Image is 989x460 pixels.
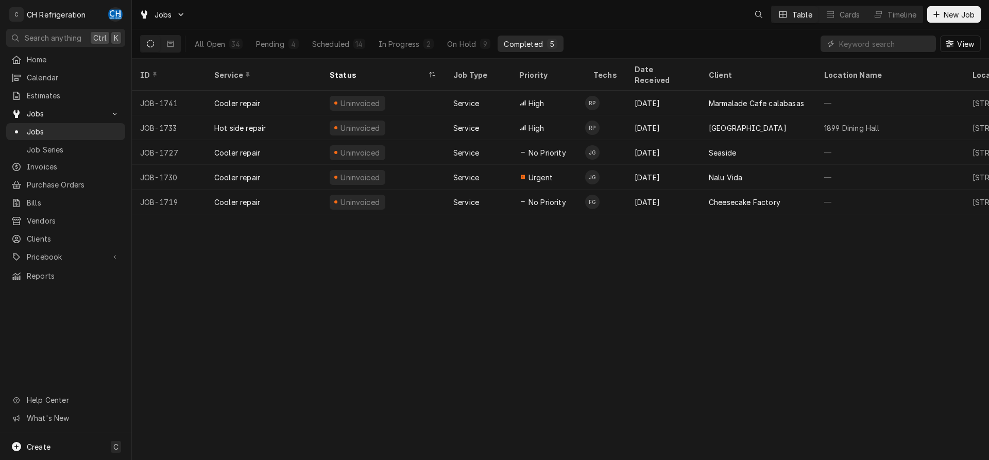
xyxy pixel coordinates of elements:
a: Jobs [6,123,125,140]
a: Go to Jobs [6,105,125,122]
span: Bills [27,197,120,208]
div: JOB-1730 [132,165,206,190]
span: What's New [27,413,119,423]
span: Jobs [155,9,172,20]
div: All Open [195,39,225,49]
div: Chris Hiraga's Avatar [108,7,123,22]
div: Uninvoiced [339,98,381,109]
span: Job Series [27,144,120,155]
div: Service [453,197,479,208]
div: Service [453,147,479,158]
div: Nalu Vida [709,172,742,183]
div: 14 [355,39,363,49]
div: Uninvoiced [339,147,381,158]
div: Status [330,70,427,80]
span: Vendors [27,215,120,226]
div: JG [585,170,600,184]
div: Location Name [824,70,954,80]
div: — [816,140,964,165]
div: [DATE] [626,115,701,140]
div: JOB-1741 [132,91,206,115]
div: Josh Galindo's Avatar [585,145,600,160]
div: JOB-1733 [132,115,206,140]
div: Josh Galindo's Avatar [585,170,600,184]
div: Service [453,98,479,109]
div: 9 [482,39,488,49]
div: [DATE] [626,165,701,190]
button: Search anythingCtrlK [6,29,125,47]
span: No Priority [528,147,566,158]
a: Bills [6,194,125,211]
span: Urgent [528,172,553,183]
div: Service [214,70,311,80]
a: Go to Pricebook [6,248,125,265]
div: Techs [593,70,618,80]
a: Vendors [6,212,125,229]
span: High [528,123,544,133]
span: Reports [27,270,120,281]
span: Purchase Orders [27,179,120,190]
button: View [940,36,981,52]
div: CH [108,7,123,22]
span: View [955,39,976,49]
div: Cooler repair [214,197,260,208]
div: Marmalade Cafe calabasas [709,98,804,109]
span: New Job [942,9,977,20]
span: Ctrl [93,32,107,43]
div: — [816,91,964,115]
a: Job Series [6,141,125,158]
a: Invoices [6,158,125,175]
div: Timeline [888,9,916,20]
div: Seaside [709,147,736,158]
div: Completed [504,39,542,49]
a: Estimates [6,87,125,104]
div: RP [585,121,600,135]
div: [DATE] [626,140,701,165]
button: New Job [927,6,981,23]
span: Invoices [27,161,120,172]
div: Uninvoiced [339,172,381,183]
span: C [113,441,118,452]
div: Cooler repair [214,98,260,109]
div: Scheduled [312,39,349,49]
span: Search anything [25,32,81,43]
span: Pricebook [27,251,105,262]
div: Table [792,9,812,20]
span: No Priority [528,197,566,208]
div: Service [453,172,479,183]
div: Ruben Perez's Avatar [585,96,600,110]
span: High [528,98,544,109]
div: Priority [519,70,575,80]
a: Home [6,51,125,68]
div: Fred Gonzalez's Avatar [585,195,600,209]
div: 34 [231,39,240,49]
button: Open search [751,6,767,23]
div: Date Received [635,64,690,86]
span: K [114,32,118,43]
div: JG [585,145,600,160]
div: 4 [291,39,297,49]
div: On Hold [447,39,476,49]
div: 2 [425,39,432,49]
div: Cheesecake Factory [709,197,780,208]
span: Help Center [27,395,119,405]
span: Calendar [27,72,120,83]
div: Pending [256,39,284,49]
div: Cooler repair [214,172,260,183]
div: CH Refrigeration [27,9,86,20]
div: [DATE] [626,190,701,214]
div: ID [140,70,196,80]
div: 5 [549,39,555,49]
div: Ruben Perez's Avatar [585,121,600,135]
span: Create [27,442,50,451]
span: Estimates [27,90,120,101]
div: Cards [840,9,860,20]
div: C [9,7,24,22]
a: Reports [6,267,125,284]
div: [GEOGRAPHIC_DATA] [709,123,787,133]
div: Client [709,70,806,80]
a: Clients [6,230,125,247]
div: Service [453,123,479,133]
div: In Progress [379,39,420,49]
div: Cooler repair [214,147,260,158]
